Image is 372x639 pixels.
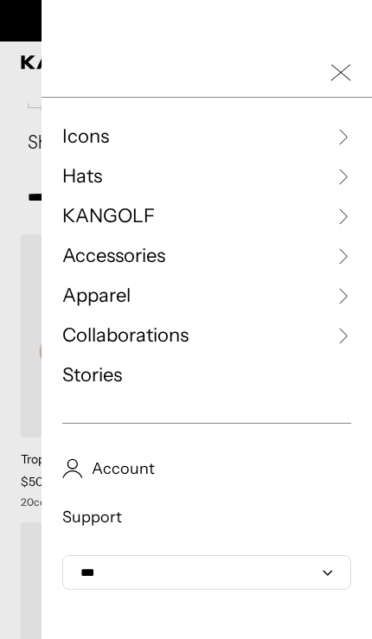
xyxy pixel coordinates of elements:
[62,507,351,527] a: Support
[62,203,351,229] a: KANGOLF
[330,62,351,83] button: Close Mobile Nav
[62,283,131,309] span: Apparel
[62,458,351,479] a: Account
[62,124,351,150] a: Icons
[62,283,351,309] a: Apparel
[62,243,351,269] a: Accessories
[83,458,155,479] span: Account
[62,323,351,348] a: Collaborations
[62,163,351,189] a: Hats
[62,203,155,229] span: KANGOLF
[62,243,165,269] span: Accessories
[62,362,351,388] a: Stories
[62,507,122,527] span: Support
[62,163,102,189] span: Hats
[62,323,189,348] span: Collaborations
[62,124,109,150] span: Icons
[62,555,351,590] select: Select Currency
